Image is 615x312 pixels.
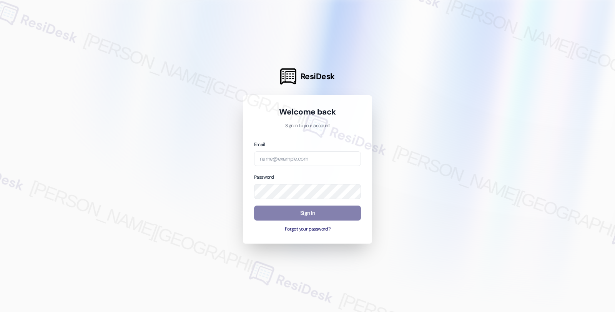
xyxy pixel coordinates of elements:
[254,123,361,129] p: Sign in to your account
[280,68,296,85] img: ResiDesk Logo
[301,71,335,82] span: ResiDesk
[254,174,274,180] label: Password
[254,226,361,233] button: Forgot your password?
[254,151,361,166] input: name@example.com
[254,106,361,117] h1: Welcome back
[254,206,361,221] button: Sign In
[254,141,265,148] label: Email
